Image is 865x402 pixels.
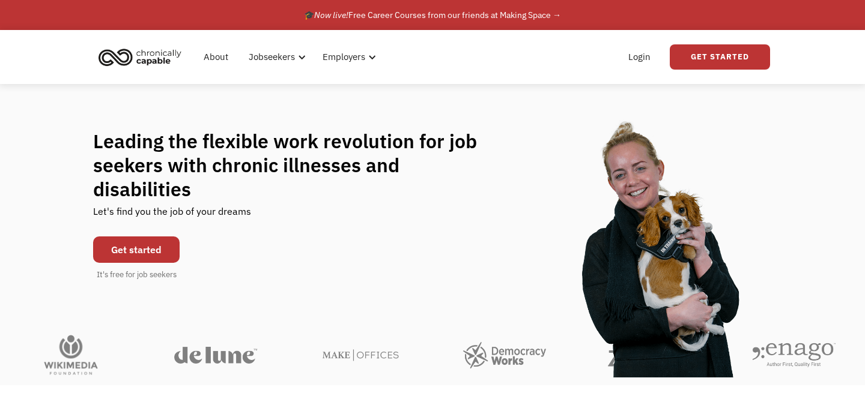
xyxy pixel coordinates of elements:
img: Chronically Capable logo [95,44,185,70]
div: Employers [323,50,365,64]
div: Let's find you the job of your dreams [93,201,251,230]
a: Get Started [670,44,770,70]
a: Login [621,38,658,76]
a: About [196,38,235,76]
div: It's free for job seekers [97,269,177,281]
h1: Leading the flexible work revolution for job seekers with chronic illnesses and disabilities [93,129,500,201]
a: Get started [93,236,180,263]
a: home [95,44,190,70]
div: Jobseekers [241,38,309,76]
div: Employers [315,38,380,76]
em: Now live! [314,10,348,20]
div: 🎓 Free Career Courses from our friends at Making Space → [304,8,561,22]
div: Jobseekers [249,50,295,64]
